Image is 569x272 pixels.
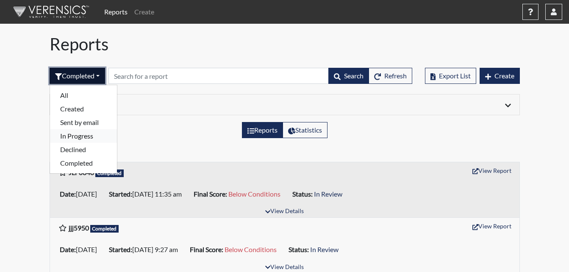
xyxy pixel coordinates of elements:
[328,68,369,84] button: Search
[228,190,280,198] span: Below Conditions
[101,3,131,20] a: Reports
[90,225,119,233] span: Completed
[261,206,308,217] button: View Details
[310,245,339,253] span: In Review
[439,72,471,80] span: Export List
[469,164,515,177] button: View Report
[50,34,520,54] h1: Reports
[225,245,277,253] span: Below Conditions
[105,187,190,201] li: [DATE] 11:35 am
[190,245,223,253] b: Final Score:
[50,116,117,129] button: Sent by email
[289,245,309,253] b: Status:
[60,190,76,198] b: Date:
[56,243,105,256] li: [DATE]
[50,129,117,143] button: In Progress
[50,68,105,84] button: Completed
[283,122,328,138] label: View statistics about completed interviews
[105,243,186,256] li: [DATE] 9:27 am
[469,219,515,233] button: View Report
[292,190,313,198] b: Status:
[50,143,117,156] button: Declined
[52,100,517,110] div: Click to expand/collapse filters
[50,89,117,102] button: All
[480,68,520,84] button: Create
[108,68,329,84] input: Search by Registration ID, Interview Number, or Investigation Name.
[344,72,364,80] span: Search
[58,100,278,108] h6: Filters
[194,190,227,198] b: Final Score:
[56,187,105,201] li: [DATE]
[384,72,407,80] span: Refresh
[369,68,412,84] button: Refresh
[50,156,117,170] button: Completed
[314,190,342,198] span: In Review
[109,190,132,198] b: Started:
[425,68,476,84] button: Export List
[60,245,76,253] b: Date:
[131,3,158,20] a: Create
[242,122,283,138] label: View the list of reports
[50,145,520,158] h5: Results: 861
[69,224,89,232] b: jjj5950
[50,102,117,116] button: Created
[494,72,514,80] span: Create
[109,245,132,253] b: Started:
[50,68,105,84] div: Filter by interview status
